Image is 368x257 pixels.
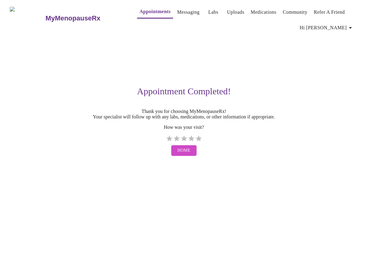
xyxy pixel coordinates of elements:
[225,6,247,18] button: Uploads
[10,7,45,30] img: MyMenopauseRx Logo
[137,5,173,19] button: Appointments
[10,109,358,120] p: Thank you for choosing MyMenopauseRx! Your specialist will follow up with any labs, medications, ...
[171,145,197,156] button: Home
[227,8,245,16] a: Uploads
[10,125,358,130] p: How was your visit?
[177,8,199,16] a: Messaging
[283,8,308,16] a: Community
[204,6,223,18] button: Labs
[170,142,198,159] a: Home
[297,22,357,34] button: Hi [PERSON_NAME]
[248,6,279,18] button: Medications
[177,147,191,154] span: Home
[312,6,348,18] button: Refer a Friend
[140,7,171,16] a: Appointments
[280,6,310,18] button: Community
[251,8,276,16] a: Medications
[300,24,354,32] span: Hi [PERSON_NAME]
[45,8,125,29] a: MyMenopauseRx
[208,8,218,16] a: Labs
[10,86,358,96] h3: Appointment Completed!
[175,6,202,18] button: Messaging
[314,8,345,16] a: Refer a Friend
[46,14,100,22] h3: MyMenopauseRx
